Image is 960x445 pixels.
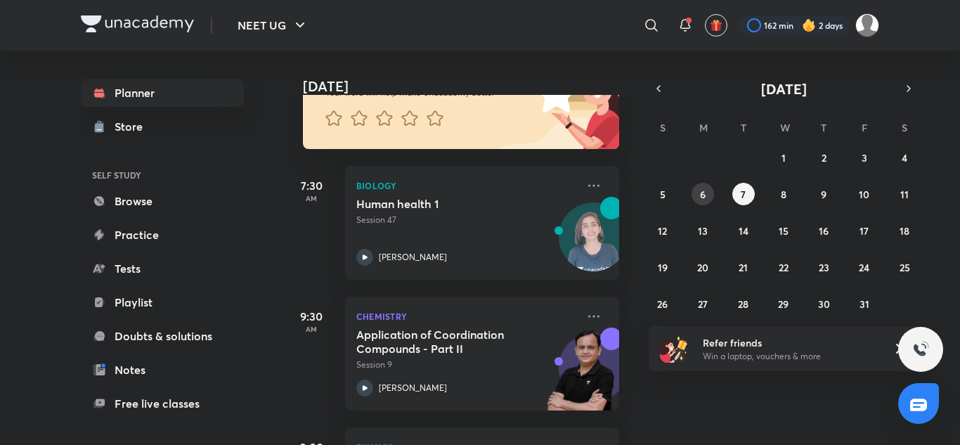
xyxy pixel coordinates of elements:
[356,214,577,226] p: Session 47
[81,288,244,316] a: Playlist
[356,308,577,325] p: Chemistry
[739,224,748,238] abbr: October 14, 2025
[692,219,714,242] button: October 13, 2025
[859,261,869,274] abbr: October 24, 2025
[739,261,748,274] abbr: October 21, 2025
[356,177,577,194] p: Biology
[738,297,748,311] abbr: October 28, 2025
[772,146,795,169] button: October 1, 2025
[81,389,244,418] a: Free live classes
[855,13,879,37] img: Mahi Singh
[81,356,244,384] a: Notes
[761,79,807,98] span: [DATE]
[703,335,876,350] h6: Refer friends
[379,382,447,394] p: [PERSON_NAME]
[772,292,795,315] button: October 29, 2025
[778,297,789,311] abbr: October 29, 2025
[379,251,447,264] p: [PERSON_NAME]
[283,194,339,202] p: AM
[81,112,244,141] a: Store
[732,219,755,242] button: October 14, 2025
[779,261,789,274] abbr: October 22, 2025
[651,219,674,242] button: October 12, 2025
[860,297,869,311] abbr: October 31, 2025
[81,15,194,36] a: Company Logo
[900,261,910,274] abbr: October 25, 2025
[779,224,789,238] abbr: October 15, 2025
[860,224,869,238] abbr: October 17, 2025
[802,18,816,32] img: streak
[853,256,876,278] button: October 24, 2025
[821,121,826,134] abbr: Thursday
[699,121,708,134] abbr: Monday
[283,308,339,325] h5: 9:30
[283,325,339,333] p: AM
[893,146,916,169] button: October 4, 2025
[356,197,531,211] h5: Human health 1
[229,11,317,39] button: NEET UG
[819,261,829,274] abbr: October 23, 2025
[660,121,666,134] abbr: Sunday
[697,261,708,274] abbr: October 20, 2025
[356,328,531,356] h5: Application of Coordination Compounds - Part II
[893,183,916,205] button: October 11, 2025
[902,151,907,165] abbr: October 4, 2025
[658,224,667,238] abbr: October 12, 2025
[853,219,876,242] button: October 17, 2025
[732,256,755,278] button: October 21, 2025
[700,188,706,201] abbr: October 6, 2025
[853,183,876,205] button: October 10, 2025
[741,188,746,201] abbr: October 7, 2025
[710,19,722,32] img: avatar
[781,151,786,165] abbr: October 1, 2025
[862,151,867,165] abbr: October 3, 2025
[772,219,795,242] button: October 15, 2025
[658,261,668,274] abbr: October 19, 2025
[668,79,899,98] button: [DATE]
[812,256,835,278] button: October 23, 2025
[698,297,708,311] abbr: October 27, 2025
[81,15,194,32] img: Company Logo
[732,183,755,205] button: October 7, 2025
[893,256,916,278] button: October 25, 2025
[651,256,674,278] button: October 19, 2025
[660,335,688,363] img: referral
[81,221,244,249] a: Practice
[692,183,714,205] button: October 6, 2025
[893,219,916,242] button: October 18, 2025
[819,224,829,238] abbr: October 16, 2025
[812,183,835,205] button: October 9, 2025
[912,341,929,358] img: ttu
[115,118,151,135] div: Store
[900,224,909,238] abbr: October 18, 2025
[900,188,909,201] abbr: October 11, 2025
[651,183,674,205] button: October 5, 2025
[862,121,867,134] abbr: Friday
[81,79,244,107] a: Planner
[542,328,619,425] img: unacademy
[692,256,714,278] button: October 20, 2025
[818,297,830,311] abbr: October 30, 2025
[559,210,627,278] img: Avatar
[81,254,244,283] a: Tests
[902,121,907,134] abbr: Saturday
[303,78,633,95] h4: [DATE]
[821,188,826,201] abbr: October 9, 2025
[822,151,826,165] abbr: October 2, 2025
[356,359,577,371] p: Session 9
[772,183,795,205] button: October 8, 2025
[853,146,876,169] button: October 3, 2025
[698,224,708,238] abbr: October 13, 2025
[692,292,714,315] button: October 27, 2025
[283,177,339,194] h5: 7:30
[812,292,835,315] button: October 30, 2025
[657,297,668,311] abbr: October 26, 2025
[812,219,835,242] button: October 16, 2025
[732,292,755,315] button: October 28, 2025
[853,292,876,315] button: October 31, 2025
[859,188,869,201] abbr: October 10, 2025
[705,14,727,37] button: avatar
[780,121,790,134] abbr: Wednesday
[812,146,835,169] button: October 2, 2025
[81,187,244,215] a: Browse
